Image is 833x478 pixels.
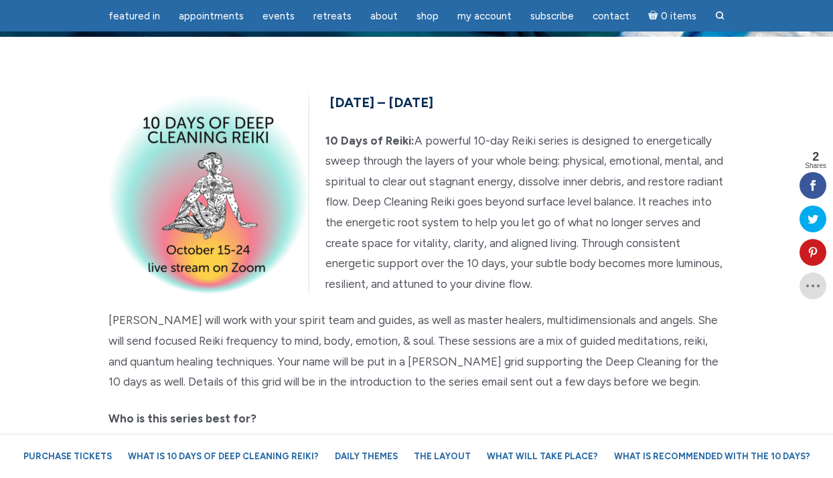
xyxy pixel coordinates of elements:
[449,3,520,29] a: My Account
[254,3,303,29] a: Events
[648,10,661,22] i: Cart
[328,445,404,468] a: Daily Themes
[171,3,252,29] a: Appointments
[805,163,826,169] span: Shares
[640,2,704,29] a: Cart0 items
[325,134,414,147] strong: 10 Days of Reiki:
[607,445,817,468] a: What is recommended with the 10 Days?
[179,10,244,22] span: Appointments
[262,10,295,22] span: Events
[121,445,325,468] a: What is 10 Days of Deep Cleaning Reiki?
[17,445,119,468] a: Purchase Tickets
[480,445,605,468] a: What will take place?
[108,131,725,295] p: A powerful 10-day Reiki series is designed to energetically sweep through the layers of your whol...
[408,3,447,29] a: Shop
[416,10,439,22] span: Shop
[593,10,629,22] span: Contact
[522,3,582,29] a: Subscribe
[100,3,168,29] a: featured in
[805,151,826,163] span: 2
[108,310,725,392] p: [PERSON_NAME] will work with your spirit team and guides, as well as master healers, multidimensi...
[305,3,360,29] a: Retreats
[661,11,696,21] span: 0 items
[370,10,398,22] span: About
[313,10,352,22] span: Retreats
[108,10,160,22] span: featured in
[108,412,256,425] strong: Who is this series best for?
[362,3,406,29] a: About
[585,3,637,29] a: Contact
[407,445,477,468] a: The Layout
[329,94,433,110] span: [DATE] – [DATE]
[457,10,512,22] span: My Account
[530,10,574,22] span: Subscribe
